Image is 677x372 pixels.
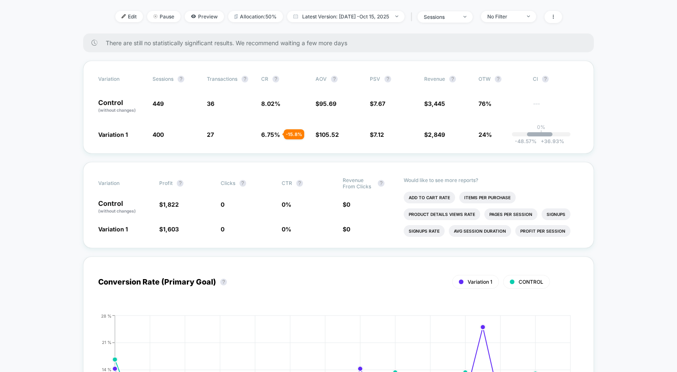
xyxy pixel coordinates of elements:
button: ? [378,180,384,187]
span: 7.12 [374,131,384,138]
span: 0 % [282,201,291,208]
button: ? [239,180,246,187]
span: 36.93 % [537,138,564,144]
div: No Filter [487,13,521,20]
span: 3,445 [428,100,445,107]
span: CI [533,76,579,82]
img: end [153,14,158,18]
span: $ [370,131,384,138]
p: Would like to see more reports? [404,177,579,183]
span: AOV [316,76,327,82]
img: end [395,15,398,17]
span: $ [316,131,339,138]
span: 0 [346,226,350,233]
li: Product Details Views Rate [404,208,480,220]
tspan: 28 % [101,313,112,318]
button: ? [178,76,184,82]
span: 1,603 [163,226,179,233]
span: 0 % [282,226,291,233]
span: Revenue From Clicks [343,177,374,190]
span: Variation 1 [468,279,492,285]
span: $ [343,226,350,233]
span: 8.02 % [261,100,280,107]
span: 400 [153,131,164,138]
span: Variation [98,76,144,82]
button: ? [177,180,183,187]
span: -48.57 % [515,138,537,144]
span: (without changes) [98,208,136,213]
span: $ [370,100,385,107]
span: 27 [207,131,214,138]
img: end [527,15,530,17]
span: Variation 1 [98,226,128,233]
span: Latest Version: [DATE] - Oct 15, 2025 [287,11,405,22]
span: 0 [221,201,224,208]
img: calendar [293,14,298,18]
p: 0% [537,124,545,130]
span: $ [424,100,445,107]
span: PSV [370,76,380,82]
span: 0 [221,226,224,233]
img: rebalance [234,14,238,19]
span: 449 [153,100,164,107]
span: Preview [185,11,224,22]
p: | [540,130,542,136]
span: 2,849 [428,131,445,138]
span: Revenue [424,76,445,82]
button: ? [542,76,549,82]
div: sessions [424,14,457,20]
span: 76% [478,100,491,107]
span: 95.69 [319,100,336,107]
span: 36 [207,100,214,107]
span: $ [343,201,350,208]
span: CONTROL [519,279,543,285]
span: | [409,11,417,23]
span: Clicks [221,180,235,186]
span: Variation 1 [98,131,128,138]
button: ? [449,76,456,82]
li: Signups Rate [404,225,445,237]
li: Pages Per Session [484,208,537,220]
span: Transactions [207,76,237,82]
span: There are still no statistically significant results. We recommend waiting a few more days [106,39,577,46]
span: $ [159,226,179,233]
span: 0 [346,201,350,208]
img: edit [122,14,126,18]
span: Profit [159,180,173,186]
button: ? [220,279,227,285]
button: ? [495,76,501,82]
button: ? [331,76,338,82]
li: Items Per Purchase [459,192,516,203]
tspan: 21 % [102,340,112,345]
button: ? [272,76,279,82]
span: Sessions [153,76,173,82]
span: --- [533,101,579,113]
span: Pause [147,11,181,22]
span: 1,822 [163,201,179,208]
span: $ [424,131,445,138]
button: ? [242,76,248,82]
li: Add To Cart Rate [404,192,455,203]
span: Variation [98,177,144,190]
span: $ [159,201,179,208]
span: 7.67 [374,100,385,107]
img: end [463,16,466,18]
p: Control [98,99,144,113]
span: $ [316,100,336,107]
li: Signups [542,208,570,220]
span: Allocation: 50% [228,11,283,22]
span: (without changes) [98,108,136,113]
span: CR [261,76,268,82]
li: Profit Per Session [515,225,570,237]
span: 105.52 [319,131,339,138]
button: ? [296,180,303,187]
span: OTW [478,76,524,82]
span: 6.75 % [261,131,280,138]
span: Edit [115,11,143,22]
tspan: 14 % [102,367,112,372]
span: CTR [282,180,292,186]
li: Avg Session Duration [449,225,511,237]
button: ? [384,76,391,82]
span: 24% [478,131,492,138]
div: - 15.8 % [284,129,304,139]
